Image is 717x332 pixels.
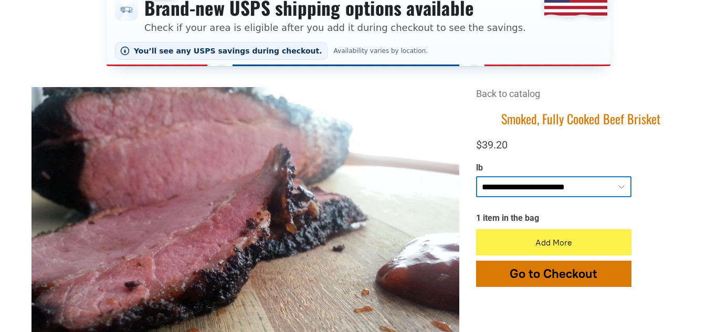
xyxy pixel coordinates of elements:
[476,138,508,151] span: $39.20
[476,87,686,111] div: Breadcrumbs
[476,261,631,287] button: Go to Checkout
[144,20,526,35] p: Check if your area is eligible after you add it during checkout to see the savings.
[476,88,540,99] a: Back to catalog
[510,266,597,281] span: Go to Checkout
[332,47,430,55] span: Availability varies by location.
[535,238,572,248] span: Add More
[476,213,539,223] span: 1 item in the bag
[476,163,631,174] div: lb
[134,47,322,55] span: You’ll see any USPS savings during checkout.
[476,229,631,255] button: Add More
[476,111,686,127] h1: Smoked, Fully Cooked Beef Brisket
